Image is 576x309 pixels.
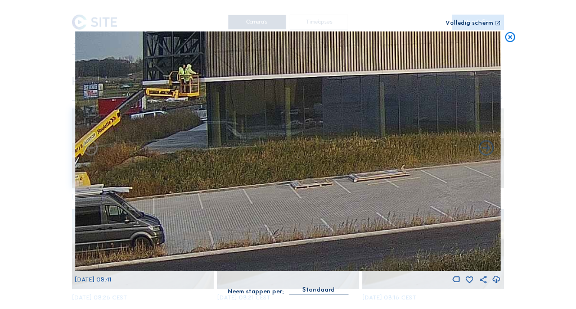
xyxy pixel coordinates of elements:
img: Image [75,31,501,271]
div: Standaard [289,285,348,294]
div: Standaard [303,285,335,295]
span: [DATE] 08:41 [75,276,111,283]
div: Neem stappen per: [228,289,283,295]
i: Forward [81,139,99,157]
div: Volledig scherm [445,20,493,27]
i: Back [477,139,495,157]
